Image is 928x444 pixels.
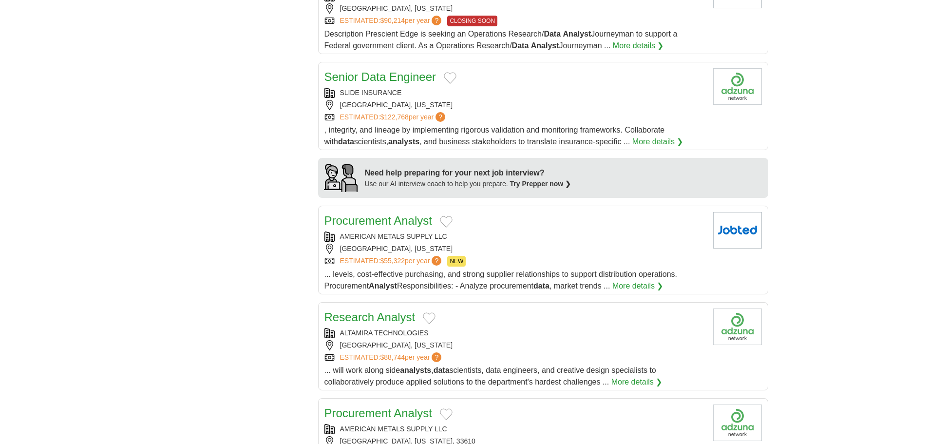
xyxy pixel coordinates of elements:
div: [GEOGRAPHIC_DATA], [US_STATE] [324,340,705,350]
strong: analysts [400,366,431,374]
div: ALTAMIRA TECHNOLOGIES [324,328,705,338]
span: ? [436,112,445,122]
img: Company logo [713,68,762,105]
img: Company logo [713,212,762,249]
span: Description Prescient Edge is seeking an Operations Research/ Journeyman to support a Federal gov... [324,30,678,50]
span: $55,322 [380,257,405,265]
a: Senior Data Engineer [324,70,436,83]
a: Procurement Analyst [324,214,432,227]
a: More details ❯ [611,376,663,388]
span: ? [432,256,441,266]
a: Try Prepper now ❯ [510,180,571,188]
span: NEW [447,256,466,267]
span: ... will work along side , scientists, data engineers, and creative design specialists to collabo... [324,366,656,386]
a: ESTIMATED:$55,322per year? [340,256,444,267]
span: $88,744 [380,353,405,361]
img: Company logo [713,405,762,441]
a: Research Analyst [324,310,416,324]
span: ... levels, cost-effective purchasing, and strong supplier relationships to support distribution ... [324,270,678,290]
span: $90,214 [380,17,405,24]
div: Use our AI interview coach to help you prepare. [365,179,571,189]
span: ? [432,16,441,25]
strong: Analyst [531,41,559,50]
div: AMERICAN METALS SUPPLY LLC [324,232,705,242]
a: ESTIMATED:$122,768per year? [340,112,448,122]
strong: Data [512,41,529,50]
div: SLIDE INSURANCE [324,88,705,98]
a: More details ❯ [613,40,664,52]
span: $122,768 [380,113,408,121]
div: Need help preparing for your next job interview? [365,167,571,179]
div: [GEOGRAPHIC_DATA], [US_STATE] [324,244,705,254]
div: [GEOGRAPHIC_DATA], [US_STATE] [324,100,705,110]
a: ESTIMATED:$90,214per year? [340,16,444,26]
strong: Analyst [369,282,397,290]
a: ESTIMATED:$88,744per year? [340,352,444,363]
button: Add to favorite jobs [423,312,436,324]
button: Add to favorite jobs [444,72,456,84]
a: More details ❯ [612,280,663,292]
strong: Data [544,30,561,38]
a: More details ❯ [632,136,683,148]
img: Company logo [713,309,762,345]
strong: analysts [388,137,419,146]
button: Add to favorite jobs [440,216,453,228]
strong: data [533,282,549,290]
div: [GEOGRAPHIC_DATA], [US_STATE] [324,3,705,14]
div: AMERICAN METALS SUPPLY LLC [324,424,705,434]
span: CLOSING SOON [447,16,497,26]
strong: data [434,366,450,374]
a: Procurement Analyst [324,406,432,420]
strong: Analyst [563,30,591,38]
span: ? [432,352,441,362]
button: Add to favorite jobs [440,408,453,420]
strong: data [338,137,354,146]
span: , integrity, and lineage by implementing rigorous validation and monitoring frameworks. Collabora... [324,126,665,146]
